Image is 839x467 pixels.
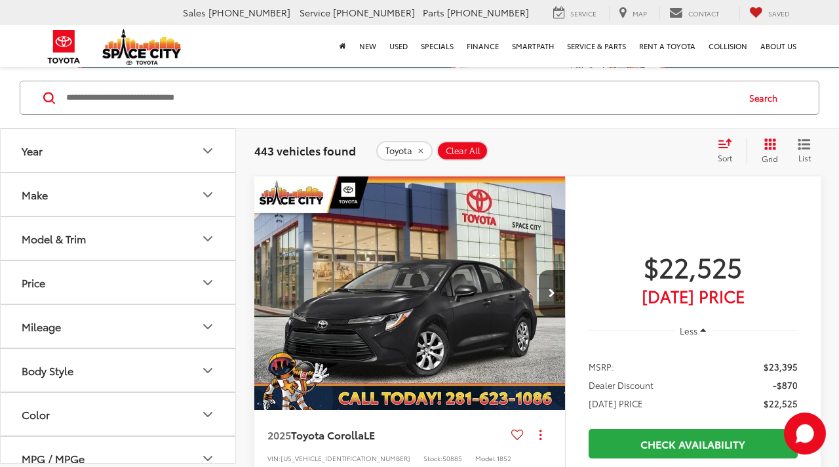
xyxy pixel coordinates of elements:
a: New [353,25,383,67]
span: Clear All [446,146,480,156]
span: Stock: [423,453,442,463]
span: [PHONE_NUMBER] [333,6,415,19]
a: 2025 Toyota Corolla LE2025 Toyota Corolla LE2025 Toyota Corolla LE2025 Toyota Corolla LE [254,176,566,410]
div: MPG / MPGe [200,451,216,466]
span: 50885 [442,453,462,463]
span: LE [364,427,375,442]
span: $22,525 [764,397,798,410]
span: Toyota Corolla [291,427,364,442]
img: 2025 Toyota Corolla LE [254,176,566,411]
span: Sort [718,152,732,163]
span: Saved [768,9,790,18]
span: Model: [475,453,497,463]
a: SmartPath [505,25,560,67]
button: Body StyleBody Style [1,349,237,392]
a: Rent a Toyota [633,25,702,67]
button: ColorColor [1,393,237,436]
span: dropdown dots [539,430,541,440]
button: List View [788,138,821,164]
span: [PHONE_NUMBER] [447,6,529,19]
span: Contact [688,9,719,18]
button: Toggle Chat Window [784,413,826,455]
div: Model & Trim [200,231,216,247]
button: Clear All [437,141,488,161]
span: 443 vehicles found [254,142,356,158]
button: MileageMileage [1,305,237,348]
span: -$870 [773,378,798,392]
div: Color [200,407,216,422]
button: Model & TrimModel & Trim [1,217,237,260]
img: Toyota [39,26,88,68]
input: Search by Make, Model, or Keyword [65,82,737,113]
a: My Saved Vehicles [739,6,800,20]
a: Home [333,25,353,67]
div: Price [200,275,216,291]
span: Parts [423,6,444,19]
span: Dealer Discount [589,378,654,392]
button: Search [737,81,796,114]
span: [DATE] Price [589,289,798,302]
div: Body Style [200,363,216,378]
a: Service [543,6,606,20]
a: Specials [414,25,460,67]
div: Year [200,143,216,159]
a: Used [383,25,414,67]
span: VIN: [267,453,281,463]
a: Finance [460,25,505,67]
a: About Us [754,25,803,67]
div: Price [22,276,45,289]
img: Space City Toyota [102,29,181,65]
div: MPG / MPGe [22,452,85,464]
button: Less [674,319,713,342]
div: Year [22,144,43,157]
div: Make [200,187,216,203]
div: Mileage [22,320,61,333]
button: YearYear [1,129,237,172]
button: remove Toyota [376,141,433,161]
span: Less [680,325,697,336]
a: Contact [659,6,729,20]
a: Collision [702,25,754,67]
div: 2025 Toyota Corolla LE 0 [254,176,566,410]
svg: Start Chat [784,413,826,455]
span: [US_VEHICLE_IDENTIFICATION_NUMBER] [281,453,410,463]
span: Service [570,9,596,18]
span: $22,525 [589,250,798,283]
span: $23,395 [764,360,798,373]
button: Actions [529,423,552,446]
button: PricePrice [1,261,237,304]
a: Map [609,6,657,20]
button: Next image [539,270,565,316]
a: Check Availability [589,429,798,458]
button: MakeMake [1,173,237,216]
span: 2025 [267,427,291,442]
div: Model & Trim [22,232,86,245]
span: Map [633,9,647,18]
span: List [798,152,811,163]
span: Toyota [385,146,412,156]
a: Service & Parts [560,25,633,67]
div: Body Style [22,364,73,376]
div: Mileage [200,319,216,335]
div: Make [22,188,48,201]
span: [PHONE_NUMBER] [208,6,290,19]
div: Color [22,408,50,420]
span: 1852 [497,453,511,463]
span: Service [300,6,330,19]
span: Grid [762,153,778,164]
span: [DATE] PRICE [589,397,643,410]
button: Select sort value [711,138,747,164]
span: MSRP: [589,360,614,373]
a: 2025Toyota CorollaLE [267,428,506,442]
button: Grid View [747,138,788,164]
span: Sales [183,6,206,19]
